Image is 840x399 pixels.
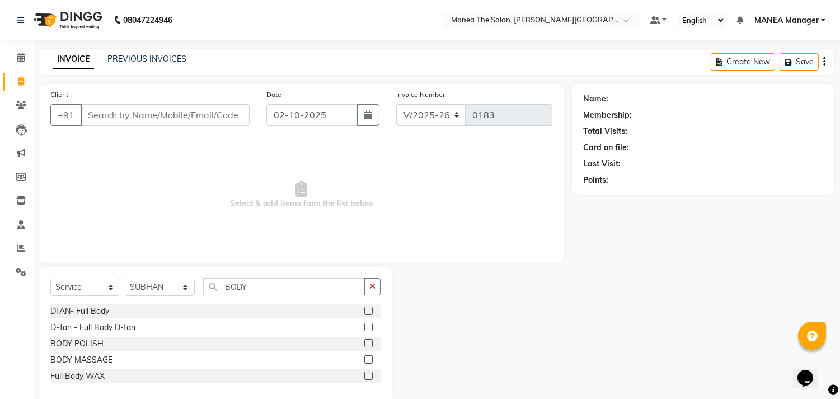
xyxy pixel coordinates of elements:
label: Invoice Number [396,90,445,100]
input: Search or Scan [203,278,365,295]
input: Search by Name/Mobile/Email/Code [81,104,250,126]
span: MANEA Manager [754,15,819,26]
label: Client [50,90,68,100]
iframe: chat widget [793,354,829,388]
img: logo [29,4,105,36]
div: BODY MASSAGE [50,354,112,366]
div: Name: [583,93,608,105]
button: +91 [50,104,82,126]
div: Card on file: [583,142,629,154]
label: Date [266,90,281,100]
button: Create New [711,53,775,71]
div: Full Body WAX [50,370,105,382]
div: Points: [583,174,608,186]
div: BODY POLISH [50,338,104,350]
button: Save [780,53,819,71]
div: Last Visit: [583,158,621,170]
a: PREVIOUS INVOICES [107,54,186,64]
div: DTAN- Full Body [50,305,109,317]
div: Membership: [583,109,632,121]
div: Total Visits: [583,126,627,137]
div: D-Tan - Full Body D-tan [50,322,135,333]
span: Select & add items from the list below [50,139,552,251]
b: 08047224946 [123,4,172,36]
a: INVOICE [53,49,94,69]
